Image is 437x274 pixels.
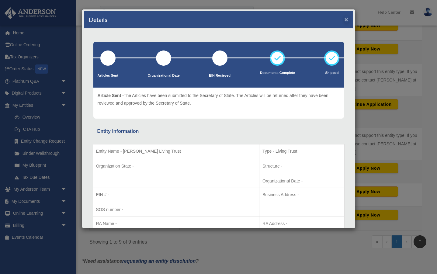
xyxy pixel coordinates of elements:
[97,127,340,136] div: Entity Information
[209,73,231,79] p: EIN Recieved
[262,220,341,227] p: RA Address -
[98,93,124,98] span: Article Sent -
[262,191,341,199] p: Business Address -
[262,162,341,170] p: Structure -
[98,92,340,107] p: The Articles have been submitted to the Secretary of State. The Articles will be returned after t...
[96,147,256,155] p: Entity Name - [PERSON_NAME] Living Trust
[96,206,256,213] p: SOS number -
[89,15,107,24] h4: Details
[98,73,118,79] p: Articles Sent
[96,191,256,199] p: EIN # -
[96,220,256,227] p: RA Name -
[345,16,349,23] button: ×
[148,73,180,79] p: Organizational Date
[260,70,295,76] p: Documents Complete
[262,177,341,185] p: Organizational Date -
[96,162,256,170] p: Organization State -
[262,147,341,155] p: Type - Living Trust
[324,70,339,76] p: Shipped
